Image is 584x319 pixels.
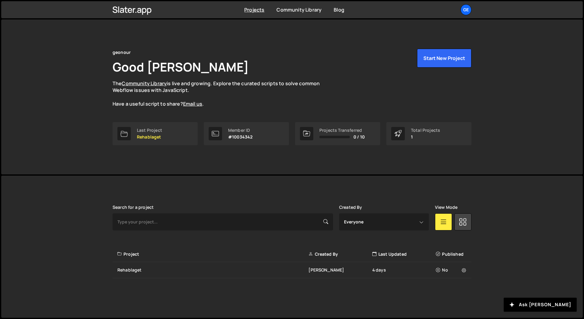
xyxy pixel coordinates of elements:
div: Total Projects [411,128,440,133]
button: Start New Project [417,49,471,68]
button: Ask [PERSON_NAME] [504,298,577,312]
p: Rehablaget [137,135,162,139]
div: Rehablaget [117,267,308,273]
div: Project [117,251,308,257]
div: 4 days [372,267,436,273]
a: Community Library [122,80,167,87]
div: [PERSON_NAME] [308,267,372,273]
div: Last Updated [372,251,436,257]
div: Last Project [137,128,162,133]
div: Published [436,251,468,257]
a: ge [461,4,471,15]
a: Email us [183,100,202,107]
div: Created By [308,251,372,257]
p: 1 [411,135,440,139]
a: Blog [334,6,344,13]
label: Search for a project [113,205,154,210]
div: Member ID [228,128,252,133]
a: Rehablaget [PERSON_NAME] 4 days No [113,262,471,278]
p: The is live and growing. Explore the curated scripts to solve common Webflow issues with JavaScri... [113,80,332,107]
div: No [436,267,468,273]
div: geonour [113,49,131,56]
p: #10034342 [228,135,252,139]
a: Projects [244,6,264,13]
label: Created By [339,205,362,210]
div: Projects Transferred [319,128,365,133]
h1: Good [PERSON_NAME] [113,58,249,75]
input: Type your project... [113,213,333,230]
a: Last Project Rehablaget [113,122,198,145]
a: Community Library [276,6,322,13]
label: View Mode [435,205,457,210]
span: 0 / 10 [353,135,365,139]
